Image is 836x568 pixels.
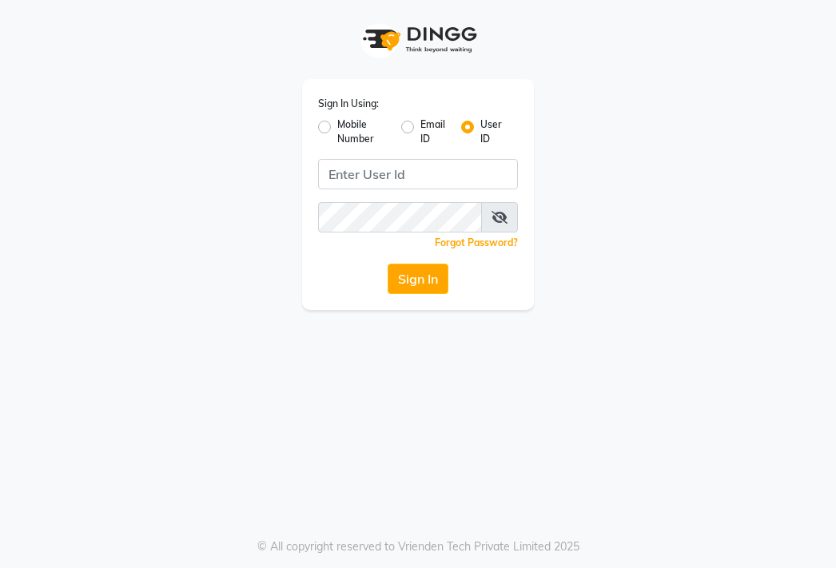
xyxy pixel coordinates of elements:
input: Username [318,159,518,189]
img: logo1.svg [354,16,482,63]
label: User ID [480,117,505,146]
button: Sign In [388,264,448,294]
label: Email ID [420,117,448,146]
input: Username [318,202,482,232]
a: Forgot Password? [435,236,518,248]
label: Sign In Using: [318,97,379,111]
label: Mobile Number [337,117,388,146]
